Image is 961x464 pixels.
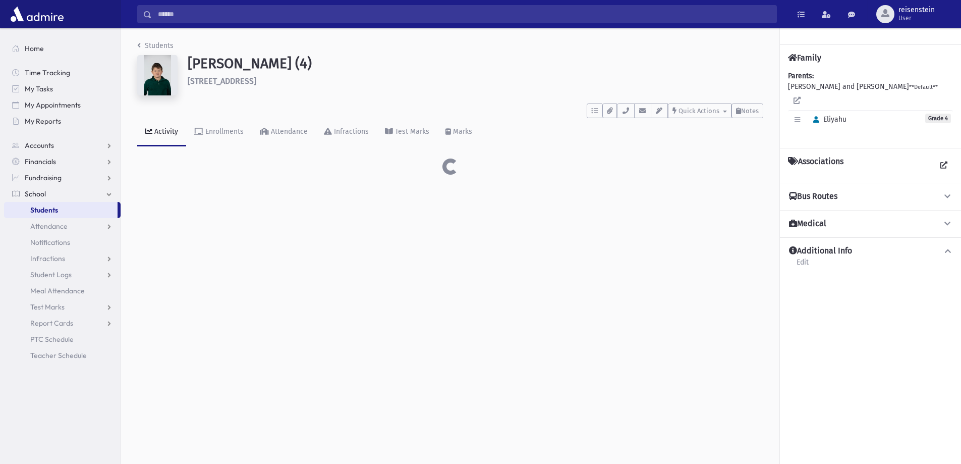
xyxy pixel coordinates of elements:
h1: [PERSON_NAME] (4) [188,55,763,72]
span: My Appointments [25,100,81,110]
span: Fundraising [25,173,62,182]
span: Notes [741,107,759,115]
a: Enrollments [186,118,252,146]
div: Test Marks [393,127,429,136]
a: Test Marks [377,118,437,146]
h4: Associations [788,157,843,175]
span: Test Marks [30,302,65,312]
span: School [25,189,46,198]
a: My Reports [4,113,121,129]
nav: breadcrumb [137,40,174,55]
a: Time Tracking [4,65,121,81]
span: Accounts [25,141,54,150]
span: Student Logs [30,270,72,279]
a: View all Associations [935,157,953,175]
b: Parents: [788,72,814,80]
a: Students [137,41,174,50]
a: PTC Schedule [4,331,121,347]
a: Attendance [252,118,316,146]
h6: [STREET_ADDRESS] [188,76,763,86]
span: Quick Actions [679,107,719,115]
a: Student Logs [4,267,121,283]
span: My Reports [25,117,61,126]
div: [PERSON_NAME] and [PERSON_NAME] [788,71,953,140]
a: Meal Attendance [4,283,121,299]
a: Report Cards [4,315,121,331]
a: Infractions [316,118,377,146]
a: Test Marks [4,299,121,315]
a: Marks [437,118,480,146]
span: PTC Schedule [30,335,74,344]
div: Attendance [269,127,308,136]
button: Additional Info [788,246,953,256]
a: Students [4,202,118,218]
h4: Medical [789,219,826,229]
a: Financials [4,153,121,170]
a: Accounts [4,137,121,153]
button: Quick Actions [668,104,731,118]
span: Infractions [30,254,65,263]
span: Students [30,205,58,215]
button: Medical [788,219,953,229]
h4: Bus Routes [789,191,837,202]
span: reisenstein [898,6,935,14]
a: Edit [796,256,809,275]
a: My Tasks [4,81,121,97]
span: Time Tracking [25,68,70,77]
span: Eliyahu [809,115,846,124]
span: Financials [25,157,56,166]
span: Report Cards [30,319,73,328]
a: Fundraising [4,170,121,186]
a: Attendance [4,218,121,234]
span: Teacher Schedule [30,351,87,360]
span: Grade 4 [925,114,951,123]
button: Notes [731,104,763,118]
div: Marks [451,127,472,136]
img: AdmirePro [8,4,66,24]
span: Meal Attendance [30,286,85,295]
a: Home [4,40,121,57]
a: Infractions [4,250,121,267]
div: Activity [152,127,178,136]
a: Notifications [4,234,121,250]
span: My Tasks [25,84,53,93]
span: Notifications [30,238,70,247]
input: Search [152,5,776,23]
h4: Family [788,53,821,63]
div: Infractions [332,127,369,136]
a: School [4,186,121,202]
span: User [898,14,935,22]
span: Attendance [30,222,68,231]
button: Bus Routes [788,191,953,202]
a: Activity [137,118,186,146]
span: Home [25,44,44,53]
h4: Additional Info [789,246,852,256]
a: Teacher Schedule [4,347,121,364]
div: Enrollments [203,127,244,136]
a: My Appointments [4,97,121,113]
